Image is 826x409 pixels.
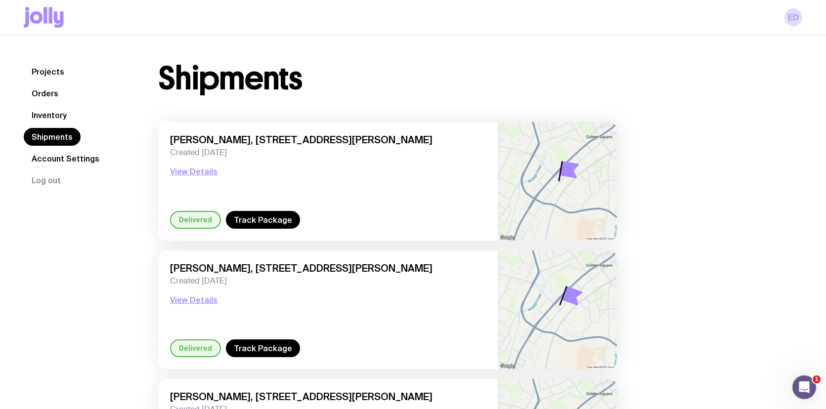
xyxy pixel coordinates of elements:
a: ED [784,8,802,26]
span: [PERSON_NAME], [STREET_ADDRESS][PERSON_NAME] [170,134,486,146]
a: Account Settings [24,150,107,167]
a: Shipments [24,128,81,146]
span: Created [DATE] [170,148,486,158]
img: staticmap [499,250,617,369]
span: Created [DATE] [170,276,486,286]
a: Projects [24,63,72,81]
span: [PERSON_NAME], [STREET_ADDRESS][PERSON_NAME] [170,391,486,403]
div: Delivered [170,339,221,357]
a: Inventory [24,106,75,124]
img: staticmap [499,122,617,241]
a: Orders [24,84,66,102]
button: View Details [170,294,217,306]
h1: Shipments [158,63,302,94]
span: 1 [813,375,821,383]
a: Track Package [226,339,300,357]
div: Delivered [170,211,221,229]
iframe: Intercom live chat [792,375,816,399]
a: Track Package [226,211,300,229]
span: [PERSON_NAME], [STREET_ADDRESS][PERSON_NAME] [170,262,486,274]
button: View Details [170,165,217,177]
button: Log out [24,171,69,189]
